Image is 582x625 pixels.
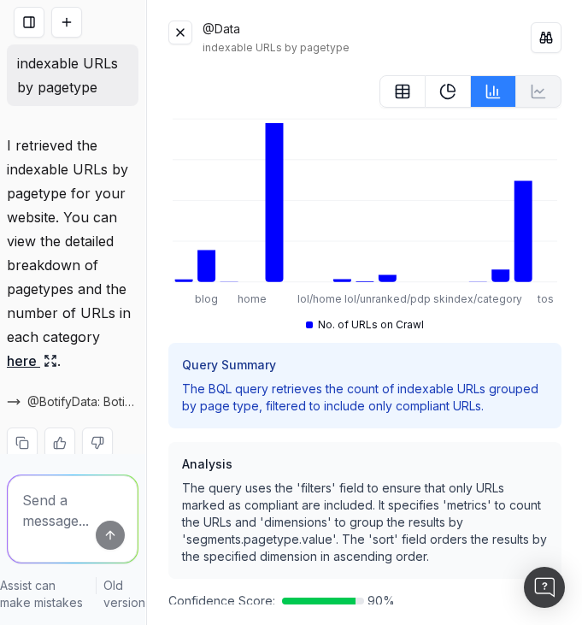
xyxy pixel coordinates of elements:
[344,292,431,305] tspan: lol/unranked/pdp
[182,357,549,374] h3: Query Summary
[7,349,57,373] a: here
[318,318,424,332] span: No. of URLs on Crawl
[537,292,554,305] tspan: tos
[516,75,561,108] button: Not available for current data
[7,133,138,373] p: I retrieved the indexable URLs by pagetype for your website. You can view the detailed breakdown ...
[471,75,516,108] button: BarChart
[426,75,471,108] button: PieChart
[524,567,565,608] div: Open Intercom Messenger
[17,51,128,99] p: indexable URLs by pagetype
[103,577,145,611] a: Old version
[367,593,395,610] span: 90 %
[182,480,549,565] p: The query uses the 'filters' field to ensure that only URLs marked as compliant are included. It ...
[7,393,138,410] button: @BotifyData: BotifyData
[379,75,426,108] button: table
[433,292,522,305] tspan: skindex/category
[297,292,342,305] tspan: lol/home
[237,292,266,305] tspan: home
[182,380,549,415] p: The BQL query retrieves the count of indexable URLs grouped by page type, filtered to include onl...
[195,292,218,305] tspan: blog
[203,41,532,55] div: indexable URLs by pagetype
[182,456,549,473] h3: Analysis
[27,393,138,410] span: @BotifyData: BotifyData
[203,21,532,55] div: @Data
[168,593,275,610] span: Confidence Score:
